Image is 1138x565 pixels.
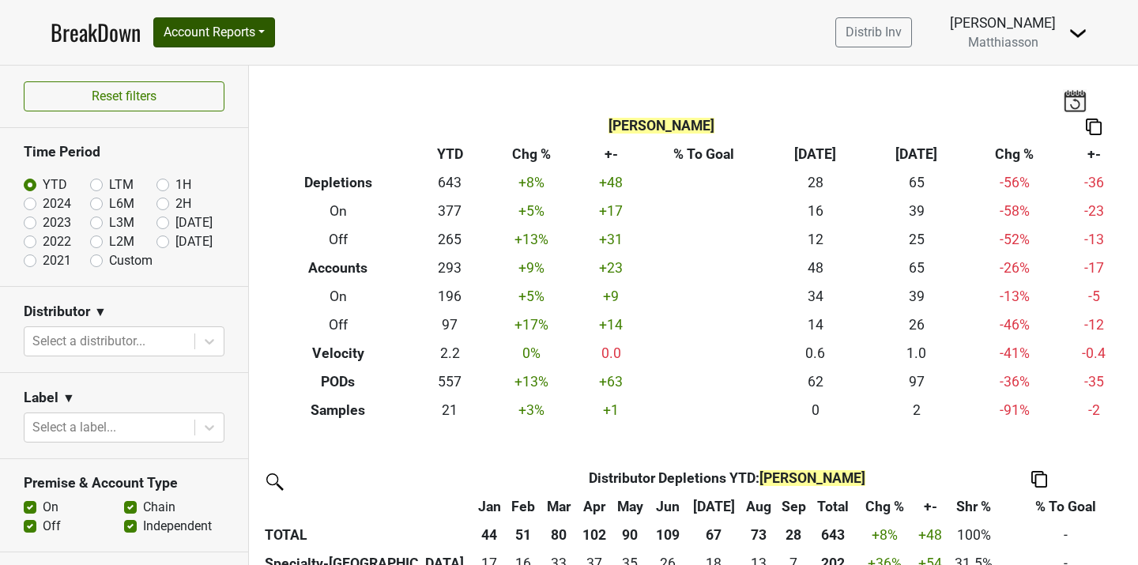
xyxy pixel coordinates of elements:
th: Feb: activate to sort column ascending [507,492,540,521]
th: Shr %: activate to sort column ascending [948,492,1000,521]
td: -23 [1062,198,1126,226]
span: +8% [872,527,898,543]
td: 62 [765,367,866,396]
label: Independent [143,517,212,536]
td: 0 % [484,339,579,367]
td: 26 [866,311,967,339]
td: -46 % [967,311,1062,339]
td: -56 % [967,169,1062,198]
td: +9 [579,283,643,311]
th: On [261,283,416,311]
span: [PERSON_NAME] [759,470,865,486]
th: 44 [473,521,506,549]
th: +-: activate to sort column ascending [914,492,947,521]
a: Distrib Inv [835,17,912,47]
td: 48 [765,254,866,283]
th: 643 [811,521,855,549]
th: Apr: activate to sort column ascending [578,492,611,521]
th: Off [261,311,416,339]
td: -0.4 [1062,339,1126,367]
label: [DATE] [175,213,213,232]
td: 14 [765,311,866,339]
td: +23 [579,254,643,283]
td: 1.0 [866,339,967,367]
td: +13 % [484,226,579,254]
td: +5 % [484,198,579,226]
td: -13 [1062,226,1126,254]
th: Chg %: activate to sort column ascending [855,492,914,521]
th: Chg % [967,141,1062,169]
img: Copy to clipboard [1031,471,1047,488]
label: Chain [143,498,175,517]
span: +48 [918,527,942,543]
img: last_updated_date [1063,89,1087,111]
span: Matthiasson [968,35,1038,50]
button: Reset filters [24,81,224,111]
th: +- [1062,141,1126,169]
img: Copy to clipboard [1086,119,1102,135]
th: Accounts [261,254,416,283]
td: 16 [765,198,866,226]
td: +9 % [484,254,579,283]
td: +8 % [484,169,579,198]
th: PODs [261,367,416,396]
td: 265 [416,226,484,254]
th: Distributor Depletions YTD : [507,464,948,492]
td: 377 [416,198,484,226]
label: YTD [43,175,67,194]
label: Off [43,517,61,536]
td: 25 [866,226,967,254]
td: +31 [579,226,643,254]
th: Off [261,226,416,254]
label: On [43,498,58,517]
th: YTD [416,141,484,169]
span: ▼ [62,389,75,408]
th: Jul: activate to sort column ascending [688,492,740,521]
td: 557 [416,367,484,396]
label: L6M [109,194,134,213]
th: 90 [611,521,649,549]
th: [DATE] [765,141,866,169]
td: +3 % [484,396,579,424]
th: 80 [540,521,578,549]
td: 97 [416,311,484,339]
th: % To Goal [643,141,765,169]
td: +17 % [484,311,579,339]
th: [DATE] [866,141,967,169]
th: TOTAL [261,521,473,549]
th: Depletions [261,169,416,198]
td: -58 % [967,198,1062,226]
td: 196 [416,283,484,311]
th: Aug: activate to sort column ascending [740,492,776,521]
label: 2H [175,194,191,213]
label: 2024 [43,194,71,213]
td: 0.0 [579,339,643,367]
th: Chg % [484,141,579,169]
td: 21 [416,396,484,424]
td: +14 [579,311,643,339]
td: 39 [866,283,967,311]
img: filter [261,468,286,493]
h3: Label [24,390,58,406]
th: 28 [776,521,811,549]
td: +17 [579,198,643,226]
label: LTM [109,175,134,194]
label: L3M [109,213,134,232]
td: -26 % [967,254,1062,283]
th: Jun: activate to sort column ascending [649,492,688,521]
td: -91 % [967,396,1062,424]
th: May: activate to sort column ascending [611,492,649,521]
td: - [1000,521,1131,549]
span: [PERSON_NAME] [609,118,714,134]
h3: Premise & Account Type [24,475,224,492]
td: +5 % [484,283,579,311]
label: 2021 [43,251,71,270]
td: -36 % [967,367,1062,396]
th: On [261,198,416,226]
td: 0 [765,396,866,424]
th: Velocity [261,339,416,367]
td: 100% [948,521,1000,549]
th: +- [579,141,643,169]
th: Samples [261,396,416,424]
td: 0.6 [765,339,866,367]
